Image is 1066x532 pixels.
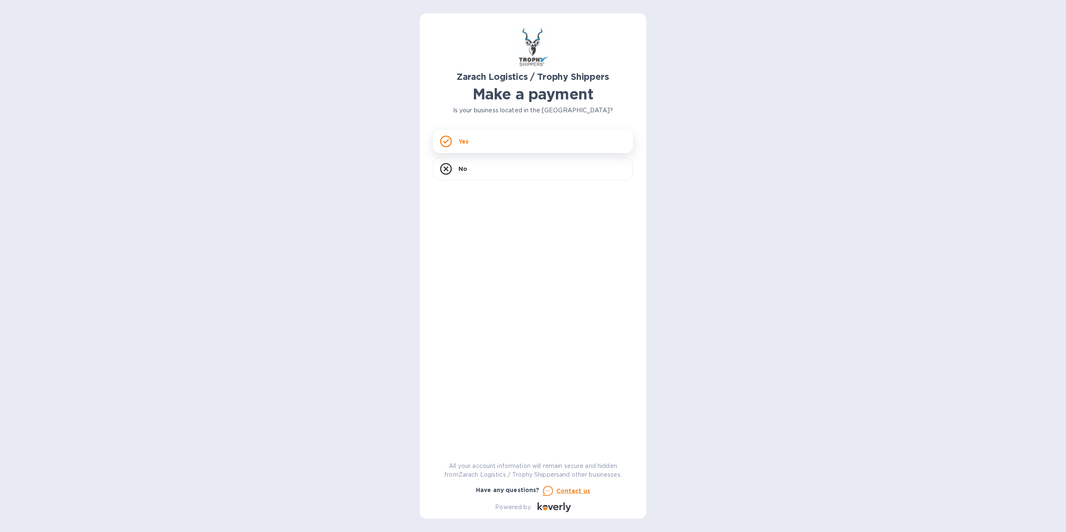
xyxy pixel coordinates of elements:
p: No [458,165,467,173]
u: Contact us [556,487,590,494]
p: Is your business located in the [GEOGRAPHIC_DATA]? [433,106,633,115]
b: Have any questions? [476,487,540,493]
b: Zarach Logistics / Trophy Shippers [457,72,609,82]
p: Yes [458,137,468,146]
h1: Make a payment [433,85,633,103]
p: Powered by [495,503,531,512]
p: All your account information will remain secure and hidden from Zarach Logistics / Trophy Shipper... [433,462,633,479]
